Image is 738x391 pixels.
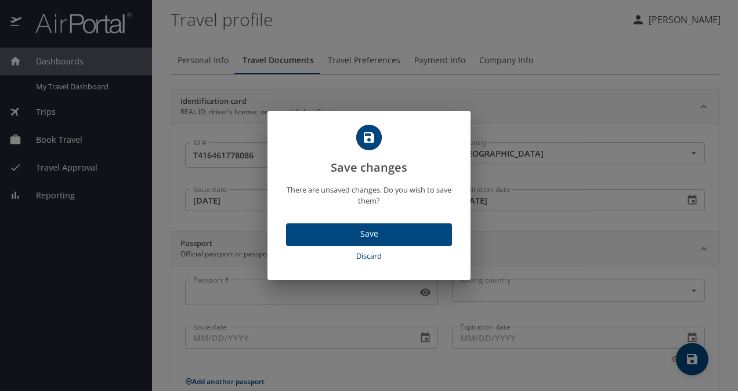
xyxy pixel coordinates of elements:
span: Save [295,227,443,241]
span: Discard [291,249,447,263]
button: Discard [286,246,452,266]
h2: Save changes [281,125,457,177]
button: Save [286,223,452,246]
p: There are unsaved changes. Do you wish to save them? [281,184,457,207]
